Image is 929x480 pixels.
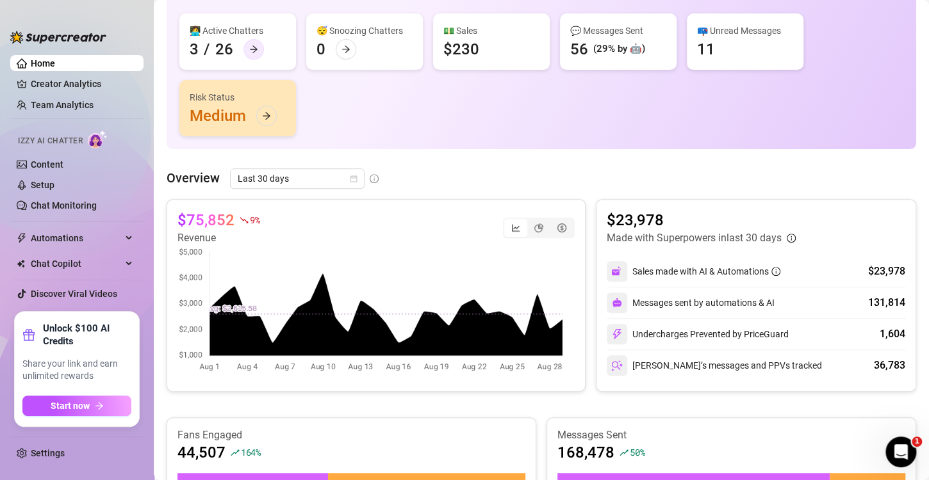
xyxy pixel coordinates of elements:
[177,442,226,463] article: 44,507
[51,401,90,411] span: Start now
[557,428,905,442] article: Messages Sent
[215,39,233,60] div: 26
[250,214,259,226] span: 9 %
[630,446,645,458] span: 50 %
[511,223,520,232] span: line-chart
[607,210,796,230] article: $23,978
[95,401,104,410] span: arrow-right
[17,233,27,243] span: thunderbolt
[874,358,905,373] div: 36,783
[787,234,796,243] span: info-circle
[31,100,94,110] a: Team Analytics
[238,169,357,188] span: Last 30 days
[22,358,131,383] span: Share your link and earn unlimited rewards
[620,448,629,457] span: rise
[31,228,122,248] span: Automations
[503,218,575,238] div: segmented control
[611,328,623,340] img: svg%3e
[557,223,566,232] span: dollar-circle
[341,45,350,54] span: arrow-right
[443,24,539,38] div: 💵 Sales
[557,442,614,463] article: 168,478
[31,159,63,170] a: Content
[177,230,259,246] article: Revenue
[262,111,271,120] span: arrow-right
[22,328,35,341] span: gift
[912,436,922,447] span: 1
[241,446,261,458] span: 164 %
[190,39,199,60] div: 3
[612,298,622,308] img: svg%3e
[632,264,780,278] div: Sales made with AI & Automations
[607,355,822,376] div: [PERSON_NAME]’s messages and PPVs tracked
[593,42,645,57] div: (29% by 🤖)
[31,180,54,190] a: Setup
[31,289,117,299] a: Discover Viral Videos
[611,360,623,371] img: svg%3e
[43,322,131,348] strong: Unlock $100 AI Credits
[570,24,666,38] div: 💬 Messages Sent
[607,230,782,246] article: Made with Superpowers in last 30 days
[22,396,131,416] button: Start nowarrow-right
[177,428,525,442] article: Fans Engaged
[350,175,358,182] span: calendar
[167,168,220,188] article: Overview
[868,264,905,279] div: $23,978
[31,74,133,94] a: Creator Analytics
[10,31,106,44] img: logo-BBDzfeDw.svg
[31,200,97,211] a: Chat Monitoring
[607,324,789,344] div: Undercharges Prevented by PriceGuard
[868,295,905,310] div: 131,814
[240,216,249,225] span: fall
[177,210,234,230] article: $75,852
[231,448,240,457] span: rise
[190,24,286,38] div: 👩‍💻 Active Chatters
[317,24,413,38] div: 😴 Snoozing Chatters
[317,39,325,60] div: 0
[885,436,916,467] iframe: Intercom live chat
[570,39,588,60] div: 56
[443,39,479,60] div: $230
[31,448,65,458] a: Settings
[534,223,543,232] span: pie-chart
[607,292,775,313] div: Messages sent by automations & AI
[611,266,623,277] img: svg%3e
[31,58,55,68] a: Home
[880,326,905,342] div: 1,604
[370,174,379,183] span: info-circle
[17,259,25,268] img: Chat Copilot
[249,45,258,54] span: arrow-right
[771,267,780,276] span: info-circle
[18,135,83,147] span: Izzy AI Chatter
[697,39,715,60] div: 11
[697,24,793,38] div: 📪 Unread Messages
[190,90,286,104] div: Risk Status
[88,130,108,148] img: AI Chatter
[31,253,122,274] span: Chat Copilot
